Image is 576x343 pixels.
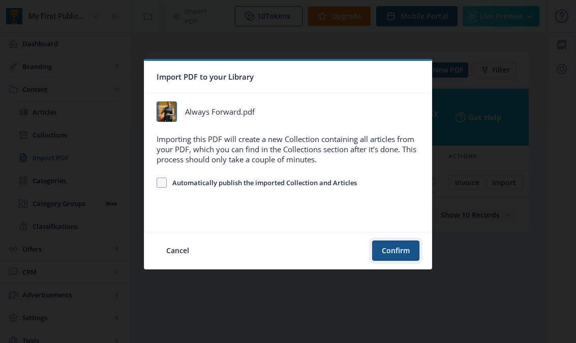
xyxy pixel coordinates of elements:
img: a20331c1-1111-46d1-a322-a53e69ce5863.jpg [157,101,177,122]
nb-card-header: Import PDF to your Library [144,61,432,93]
button: Confirm [372,241,419,261]
span: Automatically publish the imported Collection and Articles [167,177,357,189]
div: Always Forward.pdf [185,107,255,117]
button: Cancel [157,241,199,261]
div: Importing this PDF will create a new Collection containing all articles from your PDF, which you ... [157,134,419,164]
